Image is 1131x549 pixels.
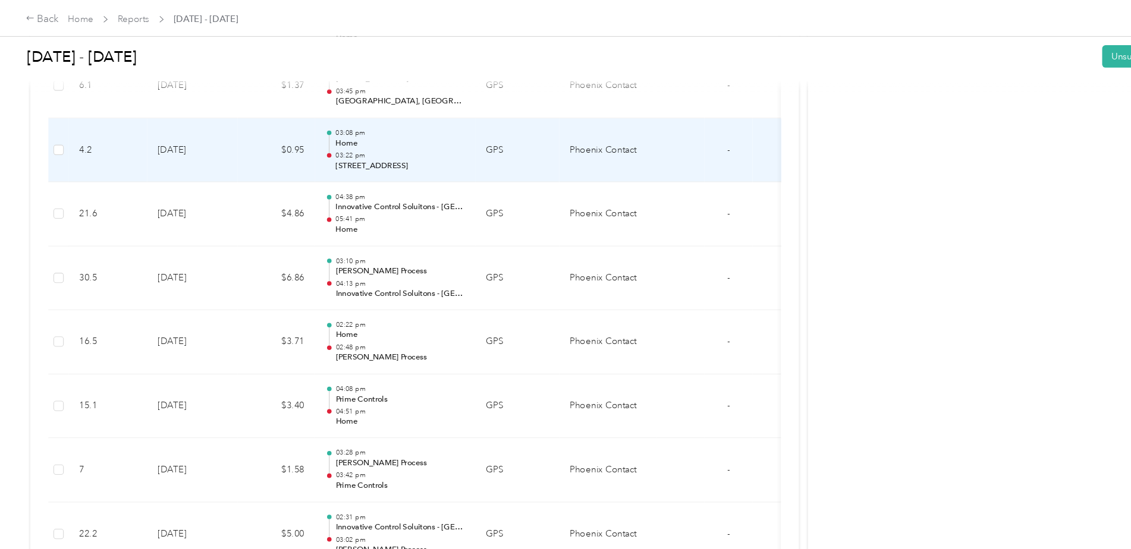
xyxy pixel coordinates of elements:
[64,346,136,405] td: 15.1
[517,228,606,287] td: Phoenix Contact
[672,370,674,380] span: -
[136,464,219,523] td: [DATE]
[136,109,219,169] td: [DATE]
[136,168,219,228] td: [DATE]
[136,228,219,287] td: [DATE]
[219,228,291,287] td: $6.86
[310,443,430,454] p: Prime Controls
[310,494,430,503] p: 03:02 pm
[439,286,517,346] td: GPS
[672,133,674,143] span: -
[517,405,606,464] td: Phoenix Contact
[517,286,606,346] td: Phoenix Contact
[517,464,606,523] td: Phoenix Contact
[310,364,430,374] p: Prime Controls
[310,503,430,513] p: [PERSON_NAME] Process
[439,346,517,405] td: GPS
[63,12,86,23] a: Home
[25,38,1010,67] h1: Sep 1 - 30, 2025
[517,168,606,228] td: Phoenix Contact
[1018,42,1071,62] button: Unsubmit
[672,310,674,320] span: -
[310,435,430,443] p: 03:42 pm
[310,119,430,127] p: 03:08 pm
[310,317,430,325] p: 02:48 pm
[136,346,219,405] td: [DATE]
[219,346,291,405] td: $3.40
[64,168,136,228] td: 21.6
[439,405,517,464] td: GPS
[310,148,430,159] p: [STREET_ADDRESS]
[672,192,674,202] span: -
[161,11,220,24] span: [DATE] - [DATE]
[64,109,136,169] td: 4.2
[136,405,219,464] td: [DATE]
[310,245,430,256] p: [PERSON_NAME] Process
[439,228,517,287] td: GPS
[310,186,430,197] p: Innovative Control Soluitons - [GEOGRAPHIC_DATA], [GEOGRAPHIC_DATA]
[310,266,430,277] p: Innovative Control Soluitons - [GEOGRAPHIC_DATA], [GEOGRAPHIC_DATA]
[310,384,430,395] p: Home
[24,11,55,25] div: Back
[517,346,606,405] td: Phoenix Contact
[310,482,430,493] p: Innovative Control Soluitons - [GEOGRAPHIC_DATA], [GEOGRAPHIC_DATA]
[310,89,430,99] p: [GEOGRAPHIC_DATA], [GEOGRAPHIC_DATA]
[310,376,430,384] p: 04:51 pm
[310,355,430,364] p: 04:08 pm
[109,12,138,23] a: Reports
[310,178,430,186] p: 04:38 pm
[310,414,430,422] p: 03:28 pm
[310,258,430,266] p: 04:13 pm
[310,422,430,433] p: [PERSON_NAME] Process
[219,168,291,228] td: $4.86
[310,474,430,482] p: 02:31 pm
[672,488,674,498] span: -
[310,80,430,89] p: 03:45 pm
[672,428,674,438] span: -
[64,464,136,523] td: 22.2
[310,140,430,148] p: 03:22 pm
[439,109,517,169] td: GPS
[439,464,517,523] td: GPS
[310,237,430,245] p: 03:10 pm
[310,198,430,207] p: 05:41 pm
[64,405,136,464] td: 7
[310,296,430,304] p: 02:22 pm
[136,286,219,346] td: [DATE]
[310,127,430,138] p: Home
[517,109,606,169] td: Phoenix Contact
[1064,482,1131,549] iframe: Everlance-gr Chat Button Frame
[219,464,291,523] td: $5.00
[219,286,291,346] td: $3.71
[219,405,291,464] td: $1.58
[64,228,136,287] td: 30.5
[310,325,430,336] p: [PERSON_NAME] Process
[439,168,517,228] td: GPS
[310,207,430,217] p: Home
[310,304,430,315] p: Home
[672,251,674,261] span: -
[64,286,136,346] td: 16.5
[219,109,291,169] td: $0.95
